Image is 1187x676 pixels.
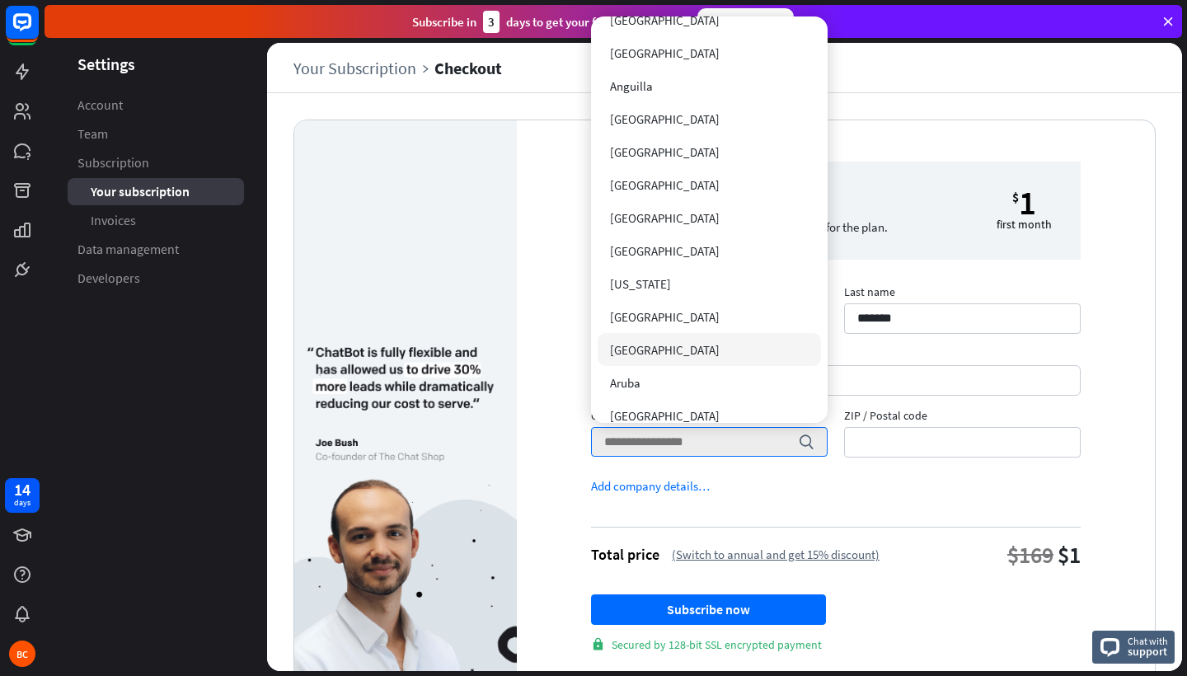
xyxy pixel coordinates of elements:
a: 14 days [5,478,40,513]
div: 14 [14,482,30,497]
span: support [1128,644,1168,659]
span: [GEOGRAPHIC_DATA] [610,408,720,424]
span: Developers [77,270,140,287]
span: Subscription [77,154,149,171]
input: ZIP / Postal code [844,427,1081,458]
div: (Switch to annual and get 15% discount) [672,547,880,562]
span: [GEOGRAPHIC_DATA] [610,210,720,226]
span: ZIP / Postal code [844,408,1081,427]
a: Data management [68,236,244,263]
button: Open LiveChat chat widget [13,7,63,56]
div: 3 [483,11,500,33]
div: Subscribe in days to get your first month for $1 [412,11,684,33]
span: [GEOGRAPHIC_DATA] [610,342,720,358]
div: Subscribe now [697,8,794,35]
span: [GEOGRAPHIC_DATA] [610,309,720,325]
span: Anguilla [610,78,653,94]
span: [GEOGRAPHIC_DATA] [610,12,720,28]
input: Last name [844,303,1081,334]
span: [US_STATE] [610,276,671,292]
span: [GEOGRAPHIC_DATA] [610,243,720,259]
div: $169 [1007,540,1053,570]
div: Checkout [434,59,502,77]
span: [GEOGRAPHIC_DATA] [610,144,720,160]
a: Invoices [68,207,244,234]
div: Secured by 128-bit SSL encrypted payment [591,637,1081,652]
div: 1 [1019,189,1036,217]
span: Team [77,125,108,143]
span: [GEOGRAPHIC_DATA] [610,111,720,127]
a: Your Subscription [293,59,434,77]
span: Chat with [1128,633,1168,649]
span: Aruba [610,375,640,391]
a: Team [68,120,244,148]
div: days [14,497,30,509]
div: first month [997,217,1052,232]
span: [GEOGRAPHIC_DATA] [610,177,720,193]
a: Subscription [68,149,244,176]
span: Your subscription [91,183,190,200]
div: BC [9,641,35,667]
header: Settings [45,53,267,75]
input: Country search [604,428,790,456]
i: lock [591,637,605,651]
div: $1 [1058,540,1081,570]
span: Credit Card [591,346,1081,365]
span: Invoices [91,212,136,229]
span: Country [591,408,828,427]
i: search [798,434,814,450]
div: Add company details… [591,478,710,494]
div: Total price [591,545,659,564]
button: Subscribe now [591,594,826,625]
a: Developers [68,265,244,292]
span: Data management [77,241,179,258]
span: Last name [844,284,1081,303]
small: $ [1012,189,1019,217]
span: Account [77,96,123,114]
span: [GEOGRAPHIC_DATA] [610,45,720,61]
iframe: Billing information [603,366,1068,395]
a: Account [68,92,244,119]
